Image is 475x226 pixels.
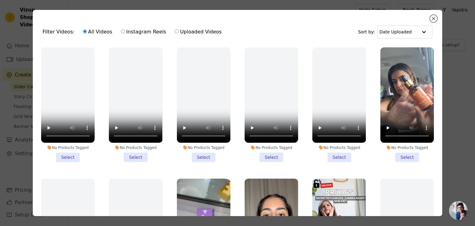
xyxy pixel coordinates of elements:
[121,28,166,36] label: Instagram Reels
[83,28,113,36] label: All Videos
[430,15,437,22] button: Close modal
[245,145,298,150] div: No Products Tagged
[312,145,366,150] div: No Products Tagged
[380,145,434,150] div: No Products Tagged
[449,201,468,220] a: Open chat
[41,145,95,150] div: No Products Tagged
[177,145,230,150] div: No Products Tagged
[174,28,222,36] label: Uploaded Videos
[43,25,225,39] div: Filter Videos:
[109,145,162,150] div: No Products Tagged
[358,25,433,38] div: Sort by:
